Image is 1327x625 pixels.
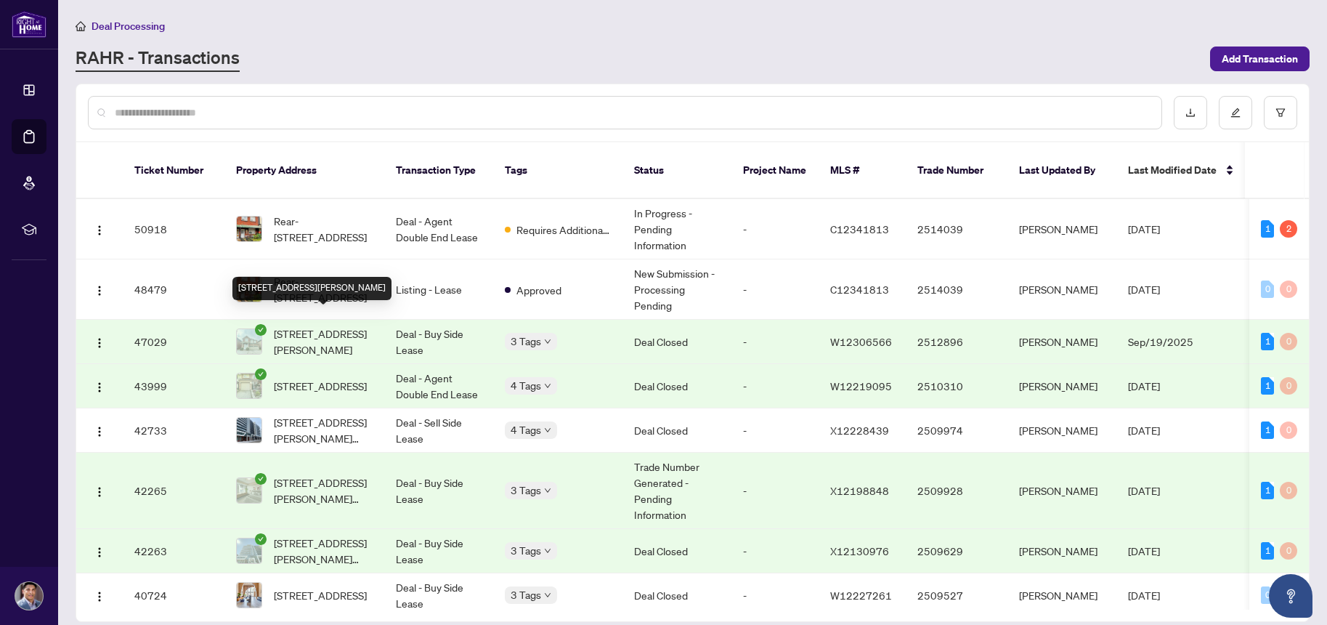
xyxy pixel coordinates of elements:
img: thumbnail-img [237,583,261,608]
img: thumbnail-img [237,539,261,563]
td: 2512896 [906,320,1007,364]
div: 0 [1261,586,1274,604]
button: Logo [88,419,111,442]
td: 47029 [123,320,224,364]
td: In Progress - Pending Information [622,199,731,259]
td: 42263 [123,529,224,573]
div: 0 [1280,542,1297,560]
button: edit [1219,96,1252,129]
td: [PERSON_NAME] [1007,408,1116,453]
td: 50918 [123,199,224,259]
img: logo [12,11,46,38]
th: Trade Number [906,142,1007,199]
span: C12341813 [830,283,889,296]
div: 0 [1261,281,1274,298]
td: 40724 [123,573,224,618]
span: [STREET_ADDRESS] [274,587,367,603]
td: Deal Closed [622,320,731,364]
span: 3 Tags [511,482,541,499]
td: 48479 [123,259,224,320]
td: 2514039 [906,199,1007,259]
span: down [544,487,551,494]
span: check-circle [255,473,267,485]
img: Logo [94,547,105,558]
td: New Submission - Processing Pending [622,259,731,320]
td: 43999 [123,364,224,408]
button: filter [1264,96,1297,129]
img: Logo [94,591,105,602]
td: [PERSON_NAME] [1007,199,1116,259]
span: download [1185,108,1196,118]
td: 2509527 [906,573,1007,618]
button: Logo [88,278,111,301]
span: Approved [516,282,561,298]
td: 42265 [123,453,224,529]
span: Last Modified Date [1128,162,1217,178]
span: X12198848 [830,484,889,497]
span: 4 Tags [511,377,541,394]
td: - [731,364,819,408]
img: thumbnail-img [237,217,261,241]
td: 2509928 [906,453,1007,529]
span: 3 Tags [511,542,541,559]
span: [DATE] [1128,424,1160,437]
img: Logo [94,382,105,393]
td: Deal - Sell Side Lease [384,408,493,453]
td: [PERSON_NAME] [1007,573,1116,618]
span: W12227261 [830,589,892,602]
th: Tags [493,142,622,199]
span: [STREET_ADDRESS][PERSON_NAME][PERSON_NAME] [274,475,373,507]
td: - [731,408,819,453]
div: 2 [1280,220,1297,238]
div: 0 [1280,482,1297,499]
span: down [544,338,551,345]
span: [DATE] [1128,379,1160,392]
span: X12130976 [830,544,889,557]
div: 0 [1280,377,1297,395]
img: thumbnail-img [237,329,261,354]
span: Sep/19/2025 [1128,335,1193,348]
td: Deal - Agent Double End Lease [384,199,493,259]
td: Deal Closed [622,573,731,618]
td: [PERSON_NAME] [1007,259,1116,320]
td: [PERSON_NAME] [1007,453,1116,529]
span: [DATE] [1128,544,1160,557]
td: - [731,320,819,364]
td: - [731,259,819,320]
span: down [544,592,551,599]
img: thumbnail-img [237,418,261,443]
td: 2510310 [906,364,1007,408]
span: Deal Processing [92,20,165,33]
a: RAHR - Transactions [76,46,240,72]
th: Project Name [731,142,819,199]
span: [DATE] [1128,484,1160,497]
th: Transaction Type [384,142,493,199]
td: Trade Number Generated - Pending Information [622,453,731,529]
td: 2509629 [906,529,1007,573]
td: 2514039 [906,259,1007,320]
td: - [731,199,819,259]
button: Logo [88,374,111,398]
th: Last Updated By [1007,142,1116,199]
td: 2509974 [906,408,1007,453]
td: Deal Closed [622,529,731,573]
div: 1 [1261,422,1274,439]
span: Add Transaction [1222,47,1298,70]
button: Open asap [1269,574,1312,618]
th: Property Address [224,142,384,199]
div: [STREET_ADDRESS][PERSON_NAME] [232,277,391,300]
span: [STREET_ADDRESS][PERSON_NAME][PERSON_NAME] [274,414,373,446]
span: 3 Tags [511,333,541,350]
span: [STREET_ADDRESS] [274,378,367,394]
span: 3 Tags [511,586,541,603]
span: W12306566 [830,335,892,348]
td: Deal Closed [622,408,731,453]
th: MLS # [819,142,906,199]
span: check-circle [255,368,267,380]
td: 42733 [123,408,224,453]
button: download [1174,96,1207,129]
button: Logo [88,217,111,241]
img: Logo [94,225,105,236]
img: Logo [94,486,105,498]
span: down [544,382,551,390]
